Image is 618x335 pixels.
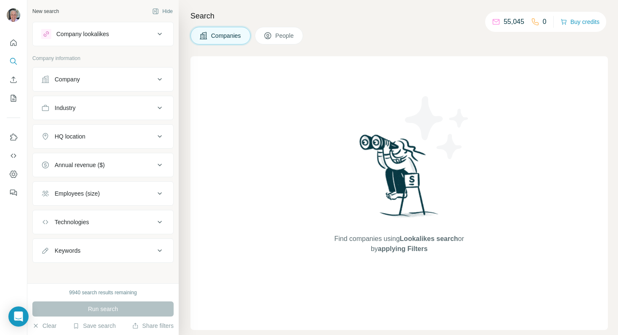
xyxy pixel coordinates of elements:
[7,148,20,163] button: Use Surfe API
[55,104,76,112] div: Industry
[399,90,475,165] img: Surfe Illustration - Stars
[32,322,56,330] button: Clear
[73,322,116,330] button: Save search
[55,218,89,226] div: Technologies
[55,75,80,84] div: Company
[33,241,173,261] button: Keywords
[33,155,173,175] button: Annual revenue ($)
[7,91,20,106] button: My lists
[56,30,109,38] div: Company lookalikes
[33,69,173,89] button: Company
[7,8,20,22] img: Avatar
[275,31,295,40] span: People
[7,72,20,87] button: Enrich CSV
[55,246,80,255] div: Keywords
[8,306,29,327] div: Open Intercom Messenger
[400,235,458,242] span: Lookalikes search
[55,132,85,141] div: HQ location
[190,10,608,22] h4: Search
[32,55,174,62] p: Company information
[32,8,59,15] div: New search
[33,212,173,232] button: Technologies
[7,185,20,200] button: Feedback
[378,245,428,252] span: applying Filters
[33,24,173,44] button: Company lookalikes
[543,17,547,27] p: 0
[211,31,242,40] span: Companies
[356,132,443,226] img: Surfe Illustration - Woman searching with binoculars
[504,17,524,27] p: 55,045
[146,5,179,18] button: Hide
[7,167,20,182] button: Dashboard
[560,16,600,28] button: Buy credits
[7,54,20,69] button: Search
[7,35,20,50] button: Quick start
[7,130,20,145] button: Use Surfe on LinkedIn
[33,183,173,204] button: Employees (size)
[332,234,466,254] span: Find companies using or by
[33,98,173,118] button: Industry
[55,189,100,198] div: Employees (size)
[55,161,105,169] div: Annual revenue ($)
[69,289,137,296] div: 9940 search results remaining
[33,126,173,147] button: HQ location
[132,322,174,330] button: Share filters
